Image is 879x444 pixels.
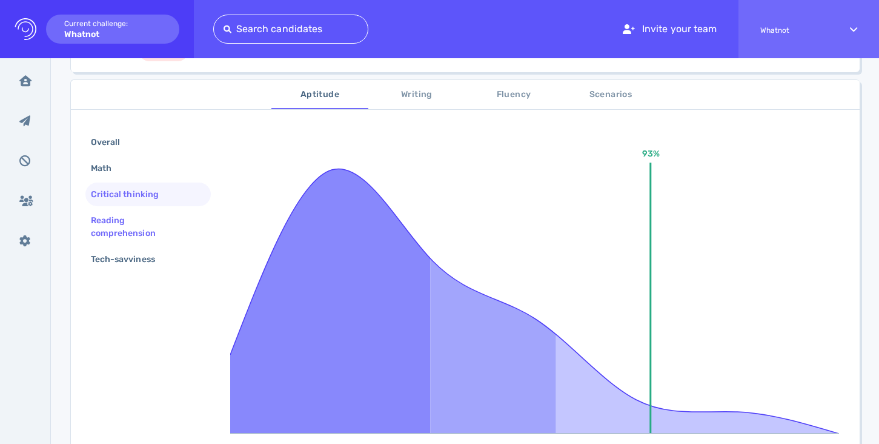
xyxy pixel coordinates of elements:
[88,251,170,268] div: Tech-savviness
[279,87,361,103] span: Aptitude
[376,87,458,103] span: Writing
[88,212,198,242] div: Reading comprehension
[642,149,660,159] text: 93%
[88,186,173,203] div: Critical thinking
[760,26,828,35] span: Whatnot
[569,87,652,103] span: Scenarios
[88,133,134,151] div: Overall
[473,87,555,103] span: Fluency
[88,160,126,177] div: Math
